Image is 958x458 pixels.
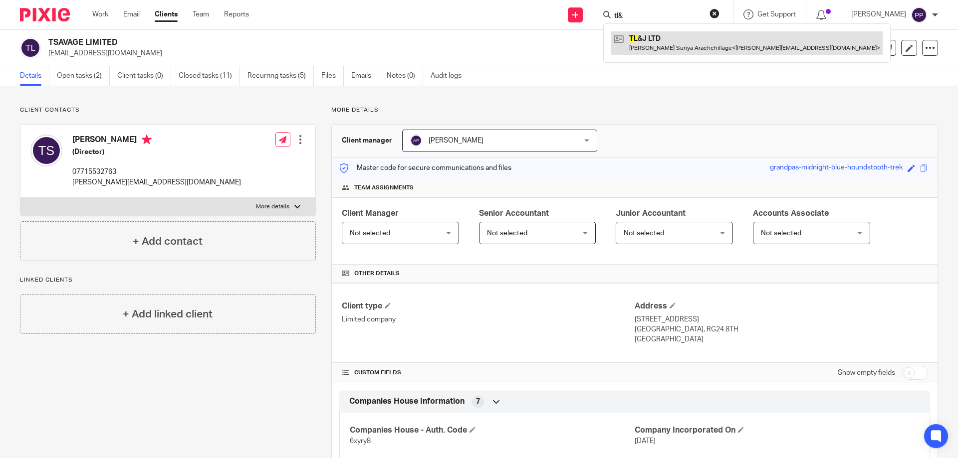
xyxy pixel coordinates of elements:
[342,314,635,324] p: Limited company
[20,106,316,114] p: Client contacts
[770,162,903,174] div: grandpas-midnight-blue-houndstooth-trek
[224,9,249,19] a: Reports
[20,8,70,21] img: Pixie
[342,369,635,377] h4: CUSTOM FIELDS
[72,147,241,157] h5: (Director)
[757,11,796,18] span: Get Support
[142,135,152,145] i: Primary
[117,66,171,86] a: Client tasks (0)
[72,167,241,177] p: 07715532763
[635,425,920,436] h4: Company Incorporated On
[635,324,928,334] p: [GEOGRAPHIC_DATA], RG24 8TH
[342,136,392,146] h3: Client manager
[351,66,379,86] a: Emails
[349,396,465,407] span: Companies House Information
[354,184,414,192] span: Team assignments
[339,163,511,173] p: Master code for secure communications and files
[635,301,928,311] h4: Address
[613,12,703,21] input: Search
[838,368,895,378] label: Show empty fields
[342,301,635,311] h4: Client type
[331,106,938,114] p: More details
[476,397,480,407] span: 7
[350,425,635,436] h4: Companies House - Auth. Code
[616,209,686,217] span: Junior Accountant
[851,9,906,19] p: [PERSON_NAME]
[354,270,400,278] span: Other details
[20,66,49,86] a: Details
[635,334,928,344] p: [GEOGRAPHIC_DATA]
[635,314,928,324] p: [STREET_ADDRESS]
[92,9,108,19] a: Work
[350,438,371,445] span: 6xyry8
[256,203,289,211] p: More details
[48,48,802,58] p: [EMAIL_ADDRESS][DOMAIN_NAME]
[72,135,241,147] h4: [PERSON_NAME]
[20,276,316,284] p: Linked clients
[479,209,549,217] span: Senior Accountant
[429,137,483,144] span: [PERSON_NAME]
[123,9,140,19] a: Email
[247,66,314,86] a: Recurring tasks (5)
[710,8,719,18] button: Clear
[123,306,213,322] h4: + Add linked client
[753,209,829,217] span: Accounts Associate
[635,438,656,445] span: [DATE]
[30,135,62,166] img: svg%3E
[487,230,527,237] span: Not selected
[133,234,203,249] h4: + Add contact
[624,230,664,237] span: Not selected
[911,7,927,23] img: svg%3E
[431,66,469,86] a: Audit logs
[20,37,41,58] img: svg%3E
[155,9,178,19] a: Clients
[761,230,801,237] span: Not selected
[321,66,344,86] a: Files
[193,9,209,19] a: Team
[57,66,110,86] a: Open tasks (2)
[387,66,423,86] a: Notes (0)
[350,230,390,237] span: Not selected
[48,37,652,48] h2: TSAVAGE LIMITED
[410,135,422,147] img: svg%3E
[72,177,241,187] p: [PERSON_NAME][EMAIL_ADDRESS][DOMAIN_NAME]
[342,209,399,217] span: Client Manager
[179,66,240,86] a: Closed tasks (11)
